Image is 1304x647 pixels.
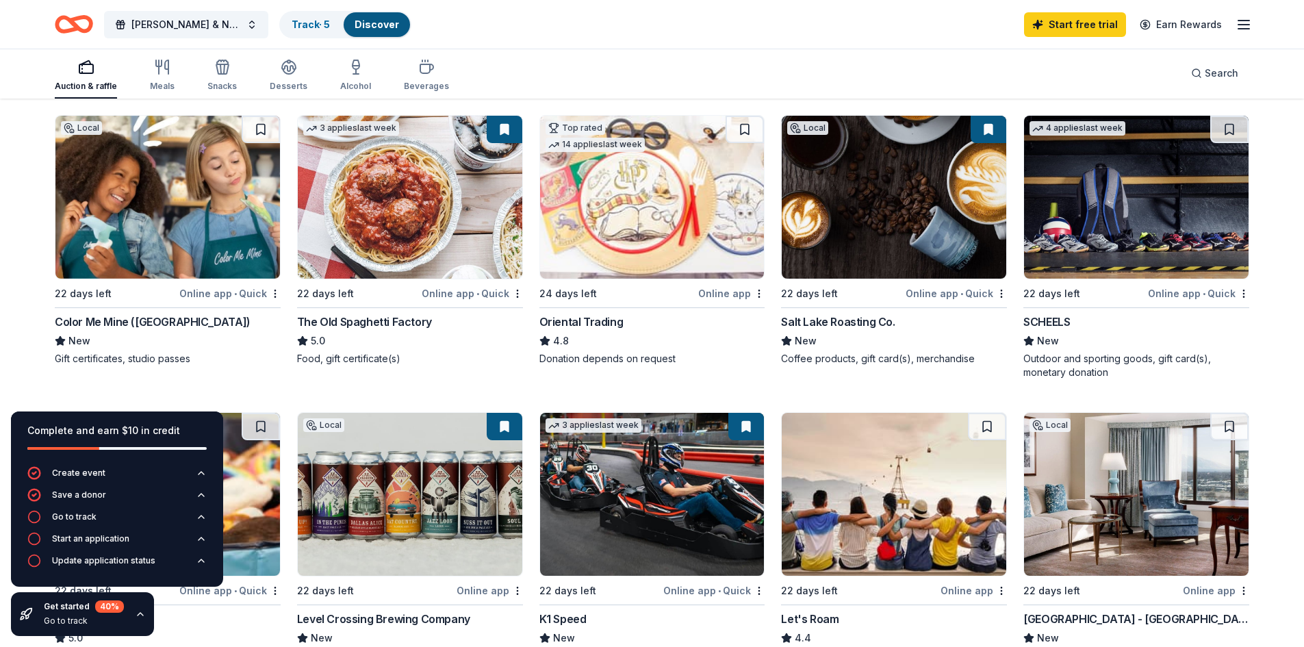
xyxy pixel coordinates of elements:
[539,314,624,330] div: Oriental Trading
[207,53,237,99] button: Snacks
[1024,12,1126,37] a: Start free trial
[1024,413,1249,576] img: Image for Little America Hotel - Salt Lake
[539,352,765,366] div: Donation depends on request
[782,413,1006,576] img: Image for Let's Roam
[340,53,371,99] button: Alcohol
[27,510,207,532] button: Go to track
[270,53,307,99] button: Desserts
[61,121,102,135] div: Local
[782,116,1006,279] img: Image for Salt Lake Roasting Co.
[55,116,280,279] img: Image for Color Me Mine (Salt Lake City)
[1023,352,1249,379] div: Outdoor and sporting goods, gift card(s), monetary donation
[270,81,307,92] div: Desserts
[297,286,354,302] div: 22 days left
[27,554,207,576] button: Update application status
[104,11,268,38] button: [PERSON_NAME] & No Balls Gala
[1023,115,1249,379] a: Image for SCHEELS4 applieslast week22 days leftOnline app•QuickSCHEELSNewOutdoor and sporting goo...
[941,582,1007,599] div: Online app
[698,285,765,302] div: Online app
[1205,65,1238,81] span: Search
[663,582,765,599] div: Online app Quick
[781,583,838,599] div: 22 days left
[95,600,124,613] div: 40 %
[787,121,828,135] div: Local
[52,533,129,544] div: Start an application
[52,468,105,479] div: Create event
[539,115,765,366] a: Image for Oriental TradingTop rated14 applieslast week24 days leftOnline appOriental Trading4.8Do...
[234,585,237,596] span: •
[27,488,207,510] button: Save a donor
[553,630,575,646] span: New
[718,585,721,596] span: •
[234,288,237,299] span: •
[1023,611,1249,627] div: [GEOGRAPHIC_DATA] - [GEOGRAPHIC_DATA]
[303,121,399,136] div: 3 applies last week
[150,81,175,92] div: Meals
[1203,288,1205,299] span: •
[1183,582,1249,599] div: Online app
[476,288,479,299] span: •
[539,286,597,302] div: 24 days left
[55,352,281,366] div: Gift certificates, studio passes
[311,630,333,646] span: New
[55,53,117,99] button: Auction & raffle
[546,121,605,135] div: Top rated
[546,418,641,433] div: 3 applies last week
[781,611,839,627] div: Let's Roam
[297,611,470,627] div: Level Crossing Brewing Company
[546,138,645,152] div: 14 applies last week
[27,466,207,488] button: Create event
[540,413,765,576] img: Image for K1 Speed
[179,285,281,302] div: Online app Quick
[55,8,93,40] a: Home
[298,116,522,279] img: Image for The Old Spaghetti Factory
[27,532,207,554] button: Start an application
[297,352,523,366] div: Food, gift certificate(s)
[1023,286,1080,302] div: 22 days left
[44,616,124,626] div: Go to track
[1024,116,1249,279] img: Image for SCHEELS
[422,285,523,302] div: Online app Quick
[52,555,155,566] div: Update application status
[404,53,449,99] button: Beverages
[303,418,344,432] div: Local
[55,115,281,366] a: Image for Color Me Mine (Salt Lake City)Local22 days leftOnline app•QuickColor Me Mine ([GEOGRAPH...
[960,288,963,299] span: •
[52,511,97,522] div: Go to track
[795,333,817,349] span: New
[1030,418,1071,432] div: Local
[404,81,449,92] div: Beverages
[781,286,838,302] div: 22 days left
[298,413,522,576] img: Image for Level Crossing Brewing Company
[781,314,895,330] div: Salt Lake Roasting Co.
[1037,630,1059,646] span: New
[44,600,124,613] div: Get started
[297,583,354,599] div: 22 days left
[1030,121,1125,136] div: 4 applies last week
[55,314,251,330] div: Color Me Mine ([GEOGRAPHIC_DATA])
[781,115,1007,366] a: Image for Salt Lake Roasting Co.Local22 days leftOnline app•QuickSalt Lake Roasting Co.NewCoffee ...
[906,285,1007,302] div: Online app Quick
[540,116,765,279] img: Image for Oriental Trading
[340,81,371,92] div: Alcohol
[539,583,596,599] div: 22 days left
[355,18,399,30] a: Discover
[68,333,90,349] span: New
[55,81,117,92] div: Auction & raffle
[297,314,432,330] div: The Old Spaghetti Factory
[311,333,325,349] span: 5.0
[150,53,175,99] button: Meals
[1148,285,1249,302] div: Online app Quick
[27,422,207,439] div: Complete and earn $10 in credit
[1180,60,1249,87] button: Search
[795,630,811,646] span: 4.4
[297,115,523,366] a: Image for The Old Spaghetti Factory3 applieslast week22 days leftOnline app•QuickThe Old Spaghett...
[1023,583,1080,599] div: 22 days left
[131,16,241,33] span: [PERSON_NAME] & No Balls Gala
[207,81,237,92] div: Snacks
[457,582,523,599] div: Online app
[292,18,330,30] a: Track· 5
[279,11,411,38] button: Track· 5Discover
[1037,333,1059,349] span: New
[553,333,569,349] span: 4.8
